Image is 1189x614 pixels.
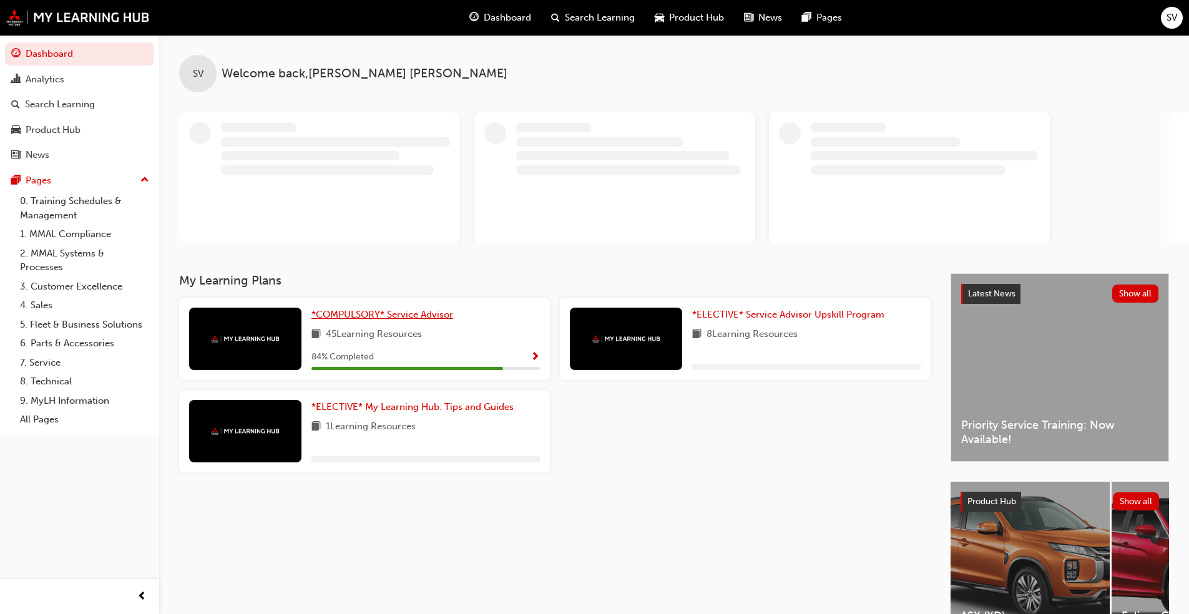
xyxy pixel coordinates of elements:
span: pages-icon [11,175,21,187]
span: Show Progress [531,352,540,363]
button: DashboardAnalyticsSearch LearningProduct HubNews [5,40,154,169]
a: Search Learning [5,93,154,116]
span: book-icon [311,327,321,343]
a: news-iconNews [734,5,792,31]
span: up-icon [140,172,149,188]
span: pages-icon [802,10,811,26]
img: mmal [211,427,280,436]
a: pages-iconPages [792,5,852,31]
button: Pages [5,169,154,192]
span: Search Learning [565,11,635,25]
span: guage-icon [11,49,21,60]
span: Pages [816,11,842,25]
a: 5. Fleet & Business Solutions [15,315,154,334]
button: Show all [1112,285,1159,303]
div: Analytics [26,72,64,87]
img: mmal [211,335,280,343]
a: 8. Technical [15,372,154,391]
a: Product HubShow all [961,492,1159,512]
span: news-icon [744,10,753,26]
a: Latest NewsShow allPriority Service Training: Now Available! [951,273,1169,462]
a: search-iconSearch Learning [541,5,645,31]
a: 0. Training Schedules & Management [15,192,154,225]
span: Dashboard [484,11,531,25]
a: *COMPULSORY* Service Advisor [311,308,458,322]
span: *COMPULSORY* Service Advisor [311,309,453,320]
a: 7. Service [15,353,154,373]
span: Welcome back , [PERSON_NAME] [PERSON_NAME] [222,67,507,81]
span: car-icon [11,125,21,136]
button: SV [1161,7,1183,29]
span: News [758,11,782,25]
span: *ELECTIVE* Service Advisor Upskill Program [692,309,884,320]
span: Product Hub [669,11,724,25]
a: 9. MyLH Information [15,391,154,411]
h3: My Learning Plans [179,273,931,288]
span: SV [193,67,203,81]
a: Dashboard [5,42,154,66]
span: 1 Learning Resources [326,419,416,435]
a: Product Hub [5,119,154,142]
span: search-icon [551,10,560,26]
a: Analytics [5,68,154,91]
span: 84 % Completed [311,350,374,364]
span: book-icon [311,419,321,435]
a: car-iconProduct Hub [645,5,734,31]
span: Priority Service Training: Now Available! [961,418,1158,446]
a: 1. MMAL Compliance [15,225,154,244]
div: Product Hub [26,123,81,137]
a: guage-iconDashboard [459,5,541,31]
a: 3. Customer Excellence [15,277,154,296]
a: All Pages [15,410,154,429]
div: News [26,148,49,162]
img: mmal [6,9,150,26]
span: Product Hub [967,496,1016,507]
span: prev-icon [137,589,147,605]
a: 2. MMAL Systems & Processes [15,244,154,277]
span: SV [1167,11,1177,25]
span: chart-icon [11,74,21,85]
a: *ELECTIVE* Service Advisor Upskill Program [692,308,889,322]
a: Latest NewsShow all [961,284,1158,304]
span: Latest News [968,288,1015,299]
button: Show Progress [531,349,540,365]
img: mmal [592,335,660,343]
span: guage-icon [469,10,479,26]
span: *ELECTIVE* My Learning Hub: Tips and Guides [311,401,514,412]
a: News [5,144,154,167]
span: news-icon [11,150,21,161]
span: car-icon [655,10,664,26]
span: 45 Learning Resources [326,327,422,343]
a: 4. Sales [15,296,154,315]
span: search-icon [11,99,20,110]
span: 8 Learning Resources [707,327,798,343]
div: Pages [26,173,51,188]
button: Show all [1113,492,1160,510]
div: Search Learning [25,97,95,112]
a: *ELECTIVE* My Learning Hub: Tips and Guides [311,400,519,414]
a: 6. Parts & Accessories [15,334,154,353]
span: book-icon [692,327,702,343]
